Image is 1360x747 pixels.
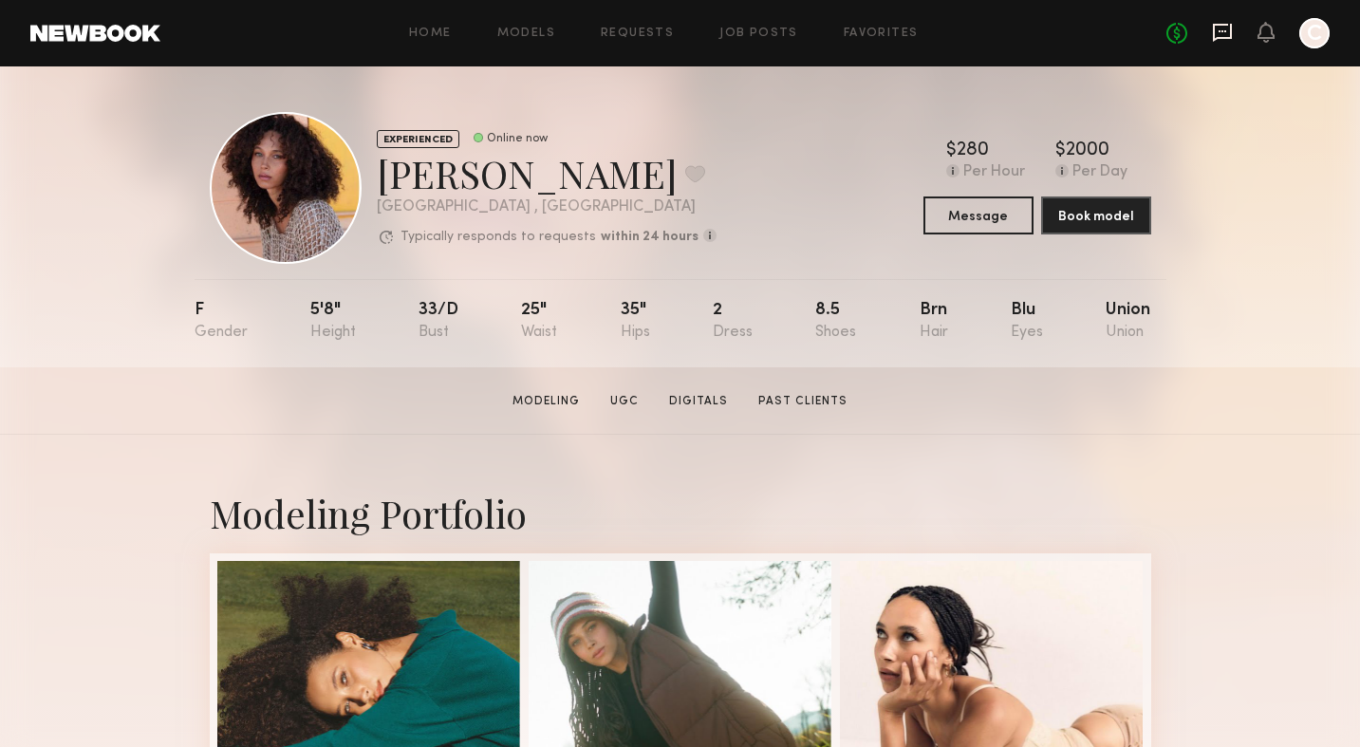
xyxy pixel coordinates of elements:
[195,302,248,341] div: F
[310,302,356,341] div: 5'8"
[844,28,919,40] a: Favorites
[713,302,753,341] div: 2
[497,28,555,40] a: Models
[409,28,452,40] a: Home
[377,148,717,198] div: [PERSON_NAME]
[1041,196,1151,234] button: Book model
[751,393,855,410] a: Past Clients
[377,130,459,148] div: EXPERIENCED
[601,231,699,244] b: within 24 hours
[920,302,948,341] div: Brn
[621,302,650,341] div: 35"
[1106,302,1150,341] div: Union
[505,393,587,410] a: Modeling
[210,488,1151,538] div: Modeling Portfolio
[487,133,548,145] div: Online now
[603,393,646,410] a: UGC
[1072,164,1127,181] div: Per Day
[1011,302,1043,341] div: Blu
[661,393,736,410] a: Digitals
[377,199,717,215] div: [GEOGRAPHIC_DATA] , [GEOGRAPHIC_DATA]
[957,141,989,160] div: 280
[946,141,957,160] div: $
[1299,18,1330,48] a: C
[401,231,596,244] p: Typically responds to requests
[1066,141,1109,160] div: 2000
[719,28,798,40] a: Job Posts
[1055,141,1066,160] div: $
[419,302,458,341] div: 33/d
[963,164,1025,181] div: Per Hour
[601,28,674,40] a: Requests
[923,196,1034,234] button: Message
[815,302,856,341] div: 8.5
[521,302,557,341] div: 25"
